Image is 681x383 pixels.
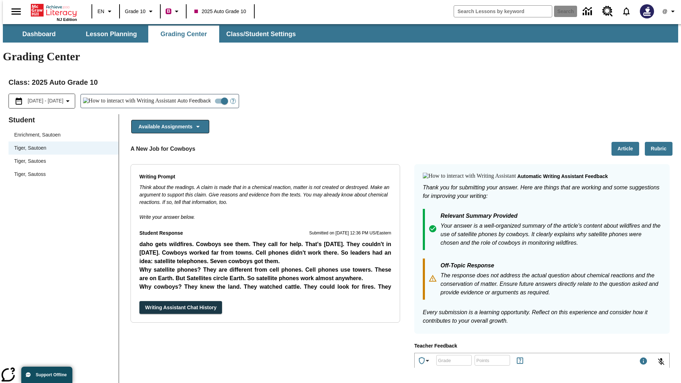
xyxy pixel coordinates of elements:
[139,240,391,266] p: daho gets wildfires. Cowboys see them. They call for help. That's [DATE]. They couldn't in [DATE]...
[139,229,183,237] p: Student Response
[414,342,670,350] p: Teacher Feedback
[139,301,222,314] button: Writing Assistant Chat History
[423,308,661,325] p: Every submission is a learning opportunity. Reflect on this experience and consider how it contri...
[221,26,301,43] button: Class/Student Settings
[415,354,434,368] button: Achievements
[9,128,118,141] div: Enrichment, Sautoen
[94,5,117,18] button: Language: EN, Select a language
[653,353,670,370] button: Click to activate and allow voice recognition
[57,17,77,22] span: NJ Edition
[423,173,516,180] img: How to interact with Writing Assistant
[441,222,661,247] p: Your answer is a well-organized summary of the article's content about wildfires and the use of s...
[227,94,239,108] button: Open Help for Writing Assistant
[441,271,661,297] p: The response does not address the actual question about chemical reactions and the conservation o...
[9,77,672,88] h2: Class : 2025 Auto Grade 10
[658,5,681,18] button: Profile/Settings
[441,212,661,222] p: Relevant Summary Provided
[177,97,211,105] span: Auto Feedback
[598,2,617,21] a: Resource Center, Will open in new tab
[194,8,246,15] span: 2025 Auto Grade 10
[3,26,302,43] div: SubNavbar
[131,120,209,134] button: Available Assignments
[617,2,636,21] a: Notifications
[122,5,158,18] button: Grade: Grade 10, Select a grade
[21,367,72,383] button: Support Offline
[63,97,72,105] svg: Collapse Date Range Filter
[98,8,104,15] span: EN
[9,114,118,126] p: Student
[14,131,113,139] span: Enrichment, Sautoen
[611,142,639,156] button: Article, Will open in new tab
[163,5,184,18] button: Boost Class color is violet red. Change class color
[31,2,77,22] div: Home
[139,240,391,293] p: Student Response
[139,184,391,221] div: Write your answer below.
[83,98,176,105] img: How to interact with Writing Assistant
[513,354,527,368] button: Rules for Earning Points and Achievements, Will open in new tab
[517,173,608,181] p: Automatic writing assistant feedback
[436,355,472,366] div: Grade: Letters, numbers, %, + and - are allowed.
[125,8,145,15] span: Grade 10
[14,171,113,178] span: Tiger, Sautoss
[139,173,391,181] p: Writing Prompt
[167,7,170,16] span: B
[475,355,510,366] div: Points: Must be equal to or less than 25.
[131,145,195,153] p: A New Job for Cowboys
[139,266,391,283] p: Why satellite phones? They are different from cell phones. Cell phones use towers. These are on E...
[6,1,27,22] button: Open side menu
[3,24,678,43] div: SubNavbar
[9,141,118,155] div: Tiger, Sautoen
[475,351,510,370] input: Points: Must be equal to or less than 25.
[31,3,77,17] a: Home
[423,183,661,200] p: Thank you for submitting your answer. Here are things that are working and some suggestions for i...
[148,26,219,43] button: Grading Center
[76,26,147,43] button: Lesson Planning
[4,26,74,43] button: Dashboard
[139,184,391,206] p: Think about the readings. A claim is made that in a chemical reaction, matter is not created or d...
[662,8,667,15] span: @
[645,142,672,156] button: Rubric, Will open in new tab
[640,4,654,18] img: Avatar
[14,144,113,152] span: Tiger, Sautoen
[578,2,598,21] a: Data Center
[636,2,658,21] button: Select a new avatar
[36,372,67,377] span: Support Offline
[309,230,391,237] p: Submitted on [DATE] 12:36 PM US/Eastern
[9,155,118,168] div: Tiger, Sautoes
[3,50,678,63] h1: Grading Center
[436,351,472,370] input: Grade: Letters, numbers, %, + and - are allowed.
[9,168,118,181] div: Tiger, Sautoss
[14,157,113,165] span: Tiger, Sautoes
[639,357,648,367] div: Maximum 1000 characters Press Escape to exit toolbar and use left and right arrow keys to access ...
[12,97,72,105] button: Select the date range menu item
[28,97,63,105] span: [DATE] - [DATE]
[454,6,552,17] input: search field
[139,283,391,300] p: Why cowboys? They knew the land. They watched cattle. They could look for fires. They could call ...
[441,261,661,271] p: Off-Topic Response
